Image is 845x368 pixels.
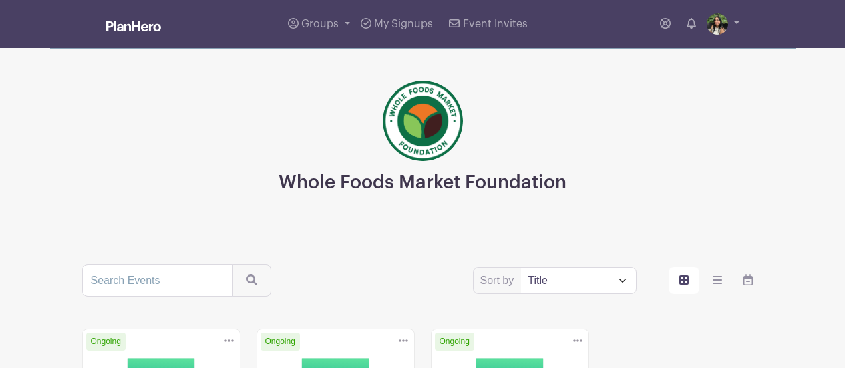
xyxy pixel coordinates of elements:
[301,19,339,29] span: Groups
[383,81,463,161] img: wfmf_primary_badge_4c.png
[669,267,764,294] div: order and view
[106,21,161,31] img: logo_white-6c42ec7e38ccf1d336a20a19083b03d10ae64f83f12c07503d8b9e83406b4c7d.svg
[279,172,566,194] h3: Whole Foods Market Foundation
[480,272,518,289] label: Sort by
[374,19,433,29] span: My Signups
[707,13,728,35] img: mireya.jpg
[463,19,528,29] span: Event Invites
[82,264,233,297] input: Search Events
